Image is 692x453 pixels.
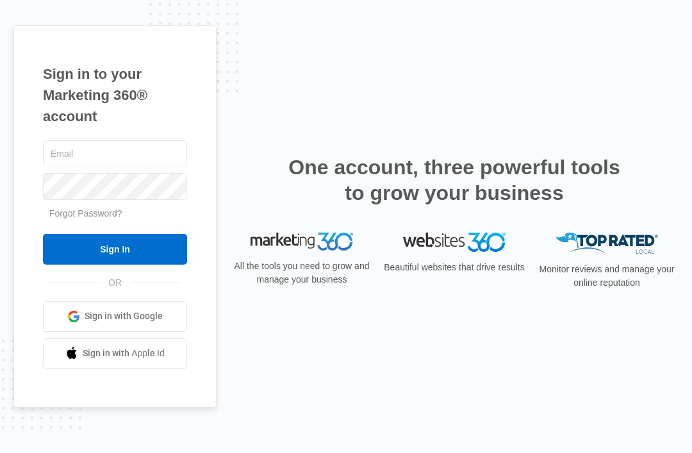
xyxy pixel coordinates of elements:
[535,263,679,290] p: Monitor reviews and manage your online reputation
[556,233,658,254] img: Top Rated Local
[43,301,187,332] a: Sign in with Google
[403,233,506,251] img: Websites 360
[83,347,165,360] span: Sign in with Apple Id
[251,233,353,251] img: Marketing 360
[284,154,624,206] h2: One account, three powerful tools to grow your business
[99,276,131,290] span: OR
[230,259,374,286] p: All the tools you need to grow and manage your business
[383,261,526,274] p: Beautiful websites that drive results
[43,140,187,167] input: Email
[85,309,163,323] span: Sign in with Google
[49,208,122,218] a: Forgot Password?
[43,338,187,369] a: Sign in with Apple Id
[43,63,187,127] h1: Sign in to your Marketing 360® account
[43,234,187,265] input: Sign In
